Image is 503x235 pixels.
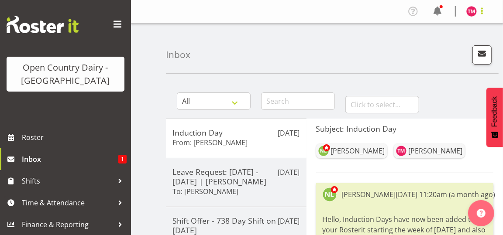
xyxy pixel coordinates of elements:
[22,174,114,187] span: Shifts
[491,96,499,127] span: Feedback
[22,196,114,209] span: Time & Attendance
[22,153,118,166] span: Inbox
[172,138,248,147] h6: From: [PERSON_NAME]
[486,88,503,147] button: Feedback - Show survey
[323,187,337,201] img: nicole-lloyd7454.jpg
[22,131,127,144] span: Roster
[172,167,300,186] h5: Leave Request: [DATE] - [DATE] | [PERSON_NAME]
[278,128,300,138] p: [DATE]
[261,92,335,110] input: Search
[278,216,300,226] p: [DATE]
[477,209,486,218] img: help-xxl-2.png
[172,216,300,235] h5: Shift Offer - 738 Day Shift on [DATE]
[172,187,238,196] h6: To: [PERSON_NAME]
[316,124,493,133] h5: Subject: Induction Day
[342,189,396,200] div: [PERSON_NAME]
[396,189,496,200] div: [DATE] 11:20am (a month ago)
[166,50,190,60] h4: Inbox
[278,167,300,177] p: [DATE]
[409,146,463,156] div: [PERSON_NAME]
[172,128,300,137] h5: Induction Day
[396,146,407,156] img: trish-mcnicol7516.jpg
[318,146,329,156] img: nicole-lloyd7454.jpg
[466,6,477,17] img: trish-mcnicol7516.jpg
[345,96,419,113] input: Click to select...
[22,218,114,231] span: Finance & Reporting
[331,146,385,156] div: [PERSON_NAME]
[15,61,116,87] div: Open Country Dairy - [GEOGRAPHIC_DATA]
[7,16,79,33] img: Rosterit website logo
[118,155,127,163] span: 1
